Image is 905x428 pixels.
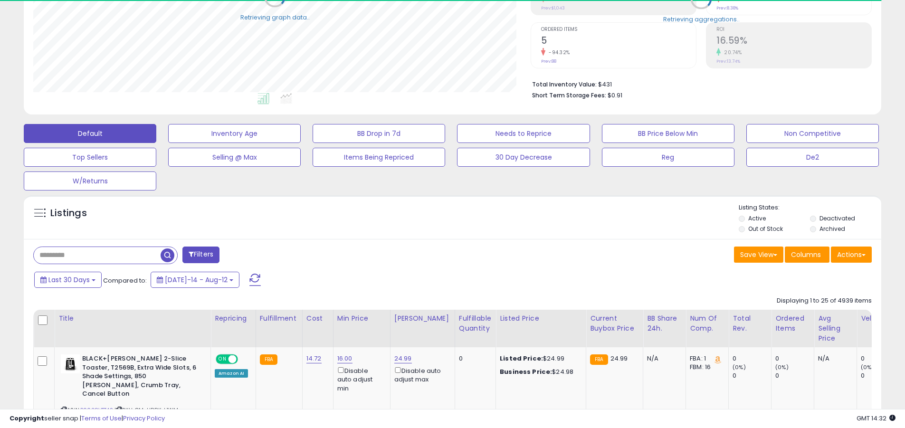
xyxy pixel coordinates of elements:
[260,354,277,365] small: FBA
[306,314,329,323] div: Cost
[34,272,102,288] button: Last 30 Days
[590,354,608,365] small: FBA
[103,276,147,285] span: Compared to:
[831,247,872,263] button: Actions
[777,296,872,305] div: Displaying 1 to 25 of 4939 items
[590,314,639,333] div: Current Buybox Price
[58,314,207,323] div: Title
[733,314,767,333] div: Total Rev.
[748,225,783,233] label: Out of Stock
[306,354,322,363] a: 14.72
[690,314,724,333] div: Num of Comp.
[168,124,301,143] button: Inventory Age
[647,354,678,363] div: N/A
[24,171,156,190] button: W/Returns
[500,354,579,363] div: $24.99
[61,354,80,373] img: 31n2RYzJIbL._SL40_.jpg
[217,355,229,363] span: ON
[734,247,783,263] button: Save View
[337,365,383,393] div: Disable auto adjust min
[791,250,821,259] span: Columns
[151,272,239,288] button: [DATE]-14 - Aug-12
[857,414,895,423] span: 2025-09-12 14:32 GMT
[733,363,746,371] small: (0%)
[610,354,628,363] span: 24.99
[215,369,248,378] div: Amazon AI
[500,367,552,376] b: Business Price:
[739,203,881,212] p: Listing States:
[663,15,740,23] div: Retrieving aggregations..
[24,124,156,143] button: Default
[500,314,582,323] div: Listed Price
[165,275,228,285] span: [DATE]-14 - Aug-12
[82,354,198,401] b: BLACK+[PERSON_NAME] 2-Slice Toaster, T2569B, Extra Wide Slots, 6 Shade Settings, 850 [PERSON_NAME...
[690,363,721,371] div: FBM: 16
[337,314,386,323] div: Min Price
[337,354,352,363] a: 16.00
[313,148,445,167] button: Items Being Repriced
[457,124,590,143] button: Needs to Reprice
[24,148,156,167] button: Top Sellers
[459,314,492,333] div: Fulfillable Quantity
[168,148,301,167] button: Selling @ Max
[746,124,879,143] button: Non Competitive
[775,314,810,333] div: Ordered Items
[775,354,814,363] div: 0
[818,354,849,363] div: N/A
[775,371,814,380] div: 0
[81,414,122,423] a: Terms of Use
[10,414,165,423] div: seller snap | |
[182,247,219,263] button: Filters
[237,355,252,363] span: OFF
[260,314,298,323] div: Fulfillment
[394,365,448,384] div: Disable auto adjust max
[602,148,734,167] button: Reg
[500,368,579,376] div: $24.98
[861,363,874,371] small: (0%)
[746,148,879,167] button: De2
[690,354,721,363] div: FBA: 1
[602,124,734,143] button: BB Price Below Min
[10,414,44,423] strong: Copyright
[861,371,899,380] div: 0
[394,314,451,323] div: [PERSON_NAME]
[50,207,87,220] h5: Listings
[785,247,829,263] button: Columns
[819,225,845,233] label: Archived
[123,414,165,423] a: Privacy Policy
[733,371,771,380] div: 0
[818,314,853,343] div: Avg Selling Price
[647,314,682,333] div: BB Share 24h.
[240,13,310,21] div: Retrieving graph data..
[500,354,543,363] b: Listed Price:
[215,314,252,323] div: Repricing
[861,314,895,323] div: Velocity
[733,354,771,363] div: 0
[457,148,590,167] button: 30 Day Decrease
[775,363,789,371] small: (0%)
[48,275,90,285] span: Last 30 Days
[394,354,412,363] a: 24.99
[459,354,488,363] div: 0
[748,214,766,222] label: Active
[313,124,445,143] button: BB Drop in 7d
[861,354,899,363] div: 0
[819,214,855,222] label: Deactivated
